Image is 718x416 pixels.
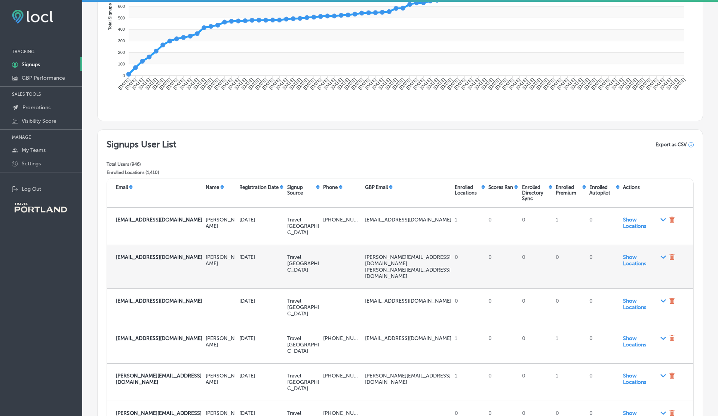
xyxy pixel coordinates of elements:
p: My Teams [22,147,46,153]
div: 1 [553,370,586,395]
tspan: 200 [118,50,125,55]
span: Remove user from your referral organization. [669,335,675,343]
div: 0 [553,295,586,320]
tspan: [DATE] [426,77,439,91]
tspan: [DATE] [563,77,577,91]
tspan: [DATE] [302,77,316,91]
tspan: [DATE] [460,77,474,91]
div: 0 [586,251,620,282]
span: Export as CSV [656,142,687,147]
tspan: [DATE] [240,77,254,91]
p: mindy@islandstylecharters.com [365,373,452,385]
span: Show Locations [623,254,666,267]
tspan: [DATE] [357,77,371,91]
p: Total Users ( 946 ) [107,162,177,167]
tspan: [DATE] [597,77,611,91]
tspan: [DATE] [638,77,652,91]
div: 0 [485,370,519,395]
div: 0 [519,370,553,395]
span: Show Locations [623,298,666,311]
tspan: [DATE] [508,77,522,91]
tspan: [DATE] [583,77,597,91]
tspan: [DATE] [323,77,337,91]
span: Show Locations [623,373,666,385]
tspan: [DATE] [556,77,570,91]
tspan: [DATE] [632,77,645,91]
p: Travel [GEOGRAPHIC_DATA] [287,335,320,354]
p: [DATE] [239,335,284,342]
tspan: 300 [118,39,125,43]
tspan: [DATE] [309,77,323,91]
span: Remove user from your referral organization. [669,298,675,305]
p: schaubrich@gmail.com [116,335,203,342]
p: Enrolled Autopilot [589,184,615,196]
tspan: [DATE] [549,77,563,91]
tspan: [DATE] [261,77,275,91]
tspan: [DATE] [254,77,268,91]
p: Log Out [22,186,41,192]
div: 1 [553,214,586,239]
div: 0 [452,251,485,282]
p: Settings [22,160,41,167]
tspan: [DATE] [330,77,344,91]
tspan: [DATE] [433,77,447,91]
div: 0 [519,251,553,282]
img: Travel Portland [15,203,67,212]
strong: [EMAIL_ADDRESS][DOMAIN_NAME] [116,217,202,223]
div: 0 [553,251,586,282]
tspan: [DATE] [501,77,515,91]
p: skye@rankrevolutionseo.com [116,254,203,260]
tspan: [DATE] [151,77,165,91]
p: fielddaybb@gmail.com [365,217,452,223]
p: Skye Schoedel [206,254,236,267]
tspan: [DATE] [467,77,481,91]
p: kitty@fielddaybb.com [116,217,203,223]
tspan: [DATE] [186,77,200,91]
tspan: [DATE] [165,77,179,91]
tspan: [DATE] [625,77,638,91]
tspan: [DATE] [282,77,295,91]
div: 1 [452,370,485,395]
p: Enrolled Locations ( 1,410 ) [107,170,177,175]
div: 0 [519,214,553,239]
tspan: [DATE] [618,77,632,91]
div: 0 [452,295,485,320]
span: Show Locations [623,335,666,348]
tspan: [DATE] [199,77,213,91]
tspan: [DATE] [536,77,549,91]
tspan: [DATE] [398,77,412,91]
tspan: [DATE] [529,77,543,91]
tspan: [DATE] [124,77,138,91]
tspan: [DATE] [295,77,309,91]
tspan: [DATE] [542,77,556,91]
tspan: [DATE] [645,77,659,91]
tspan: [DATE] [673,77,687,91]
p: Registration Date [239,184,279,190]
tspan: [DATE] [268,77,282,91]
tspan: [DATE] [590,77,604,91]
p: Travel [GEOGRAPHIC_DATA] [287,373,320,392]
div: 0 [519,332,553,357]
tspan: [DATE] [213,77,227,91]
text: Total Signups [108,3,112,30]
tspan: [DATE] [289,77,303,91]
tspan: 500 [118,16,125,20]
div: 0 [485,295,519,320]
div: 0 [586,370,620,395]
p: Enrolled Premium [556,184,581,196]
tspan: [DATE] [474,77,488,91]
p: Kitty McLeodMartinez [206,217,236,229]
tspan: [DATE] [378,77,392,91]
tspan: [DATE] [275,77,289,91]
tspan: [DATE] [659,77,673,91]
tspan: [DATE] [494,77,508,91]
p: [DATE] [239,254,284,260]
tspan: [DATE] [439,77,453,91]
tspan: [DATE] [337,77,350,91]
tspan: [DATE] [234,77,248,91]
p: geoff@nossacoffee.com [365,254,452,267]
span: Remove user from your referral organization. [669,217,675,224]
strong: [EMAIL_ADDRESS][DOMAIN_NAME] [116,298,202,304]
tspan: [DATE] [419,77,433,91]
p: Scores Ran [488,184,513,190]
